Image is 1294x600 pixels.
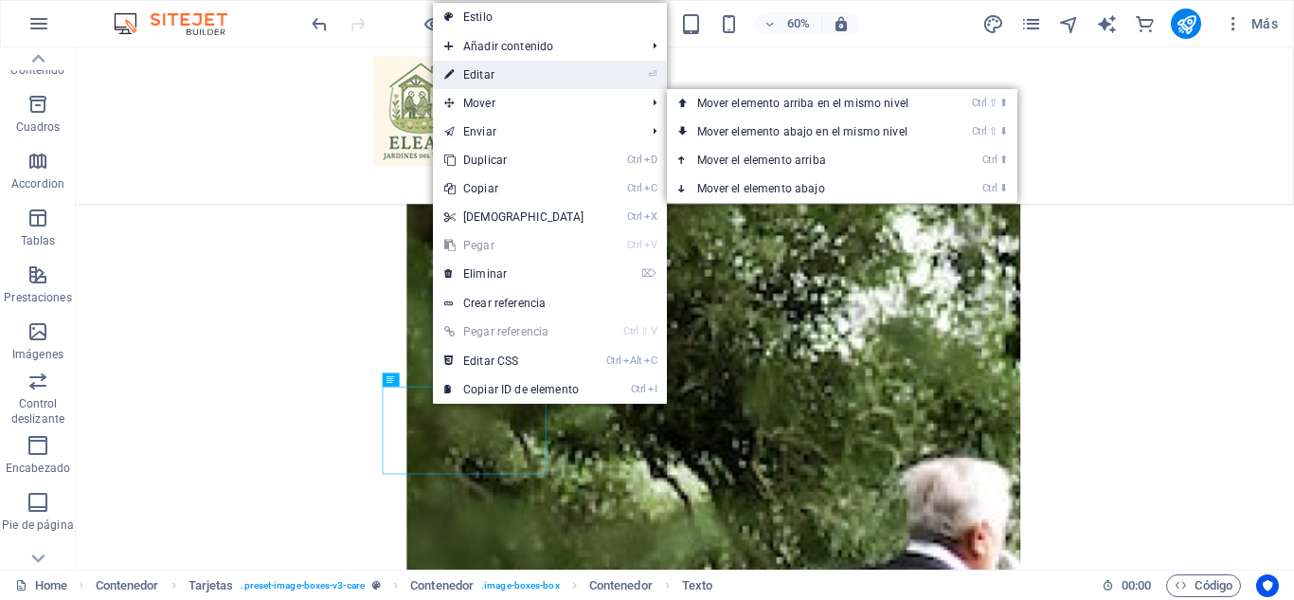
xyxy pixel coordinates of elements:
i: ⬆ [999,97,1008,109]
h6: 60% [783,12,814,35]
i: Alt [623,355,642,367]
i: ⇧ [640,325,649,337]
p: Tablas [21,233,56,248]
span: Más [1224,14,1278,33]
span: : [1135,578,1138,592]
i: X [644,210,657,223]
button: 60% [755,12,822,35]
span: Haz clic para seleccionar y doble clic para editar [589,574,653,597]
p: Imágenes [12,347,63,362]
i: AI Writer [1096,13,1118,35]
i: ⬆ [999,154,1008,166]
span: Añadir contenido [433,32,638,61]
p: Cuadros [16,119,61,135]
i: C [644,355,657,367]
a: CtrlICopiar ID de elemento [433,375,596,404]
a: ⏎Editar [433,61,596,89]
i: C [644,182,657,194]
img: Editor Logo [109,12,251,35]
button: Código [1166,574,1241,597]
button: publish [1171,9,1201,39]
a: Ctrl⬇Mover el elemento abajo [667,174,946,203]
button: commerce [1133,12,1156,35]
i: Ctrl [623,325,638,337]
a: Ctrl⬆Mover el elemento arriba [667,146,946,174]
a: CtrlAltCEditar CSS [433,347,596,375]
i: Ctrl [627,210,642,223]
a: Enviar [433,118,638,146]
p: Encabezado [6,461,70,476]
button: navigator [1057,12,1080,35]
p: Prestaciones [4,290,71,305]
i: ⇧ [989,125,997,137]
i: ⌦ [641,267,656,280]
i: Ctrl [982,182,997,194]
i: Ctrl [627,154,642,166]
button: text_generator [1095,12,1118,35]
i: Ctrl [627,239,642,251]
i: Deshacer: Editar cabecera (Ctrl+Z) [309,13,331,35]
i: I [648,383,657,395]
a: CtrlX[DEMOGRAPHIC_DATA] [433,203,596,231]
span: . preset-image-boxes-v3-care [241,574,365,597]
a: CtrlVPegar [433,231,596,260]
i: Navegador [1058,13,1080,35]
a: Ctrl⇧VPegar referencia [433,318,596,346]
i: Comercio [1134,13,1156,35]
a: Home [15,574,67,597]
span: Haz clic para seleccionar y doble clic para editar [682,574,712,597]
p: Accordion [11,176,64,191]
a: CtrlCCopiar [433,174,596,203]
i: Ctrl [972,125,987,137]
a: Ctrl⇧⬆Mover elemento arriba en el mismo nivel [667,89,946,118]
span: Mover [433,89,638,118]
span: Contenedor [96,574,159,597]
a: Estilo [433,3,667,31]
a: CtrlDDuplicar [433,146,596,174]
span: . image-boxes-box [481,574,560,597]
button: pages [1019,12,1042,35]
nav: breadcrumb [96,574,713,597]
p: Contenido [10,63,64,78]
span: Código [1175,574,1232,597]
a: Ctrl⇧⬇Mover elemento abajo en el mismo nivel [667,118,946,146]
button: design [981,12,1004,35]
i: ⏎ [648,68,656,81]
span: 00 00 [1122,574,1151,597]
i: Ctrl [627,182,642,194]
i: Publicar [1176,13,1197,35]
button: Usercentrics [1256,574,1279,597]
span: Haz clic para seleccionar y doble clic para editar [189,574,234,597]
i: V [644,239,657,251]
i: V [651,325,656,337]
i: Ctrl [982,154,997,166]
button: Más [1216,9,1285,39]
p: Pie de página [2,518,73,533]
i: Páginas (Ctrl+Alt+S) [1020,13,1042,35]
button: undo [308,12,331,35]
i: D [644,154,657,166]
i: Ctrl [631,383,646,395]
i: Ctrl [606,355,621,367]
a: Crear referencia [433,289,667,318]
span: Haz clic para seleccionar y doble clic para editar [410,574,474,597]
a: ⌦Eliminar [433,260,596,288]
i: Ctrl [972,97,987,109]
i: ⇧ [989,97,997,109]
i: ⬇ [999,182,1008,194]
i: Este elemento es un preajuste personalizable [372,580,381,591]
i: ⬇ [999,125,1008,137]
